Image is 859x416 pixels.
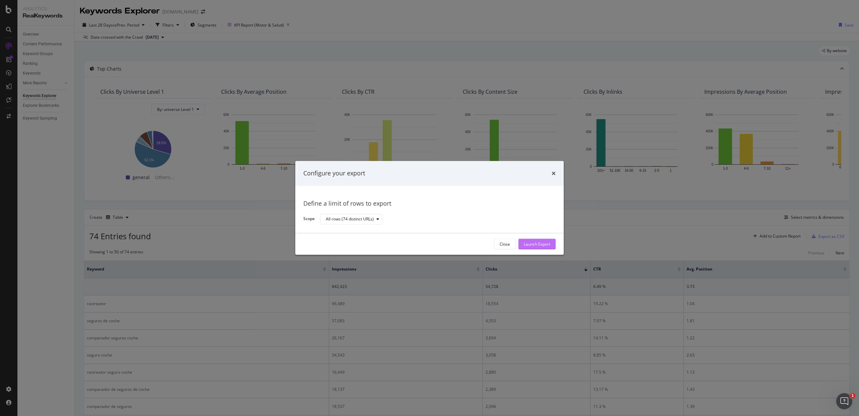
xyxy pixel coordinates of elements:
iframe: Intercom live chat [836,393,852,409]
div: Define a limit of rows to export [303,199,556,208]
div: times [552,169,556,178]
span: 1 [850,393,855,399]
button: Close [494,239,516,250]
div: Configure your export [303,169,365,178]
label: Scope [303,216,315,223]
div: Launch Export [524,241,550,247]
div: Close [500,241,510,247]
div: All rows (74 distinct URLs) [326,217,374,221]
button: All rows (74 distinct URLs) [320,214,382,224]
div: modal [295,161,564,255]
button: Launch Export [518,239,556,250]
